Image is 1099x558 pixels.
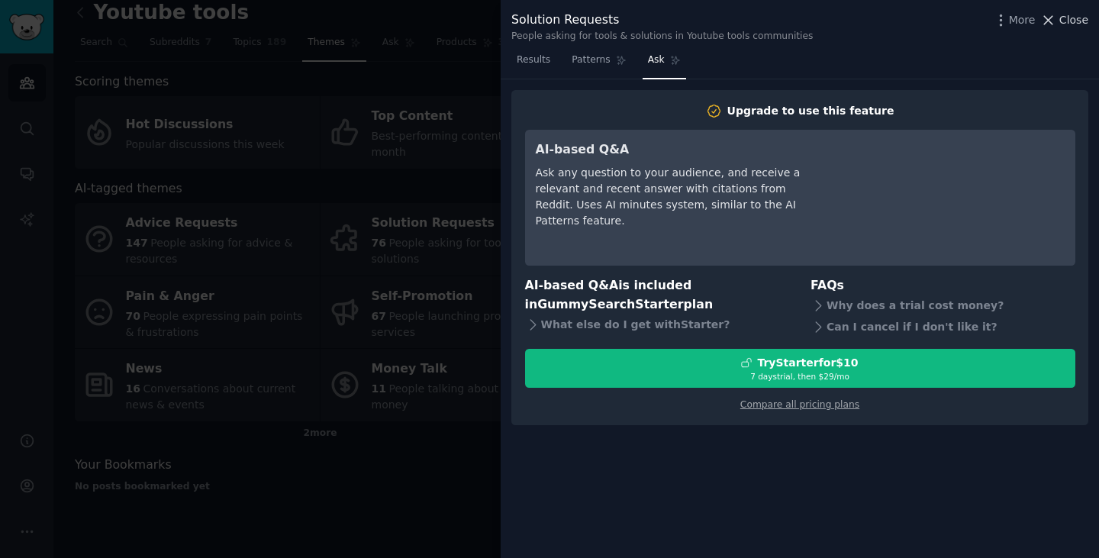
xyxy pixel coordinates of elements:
[643,48,686,79] a: Ask
[1040,12,1088,28] button: Close
[536,140,814,160] h3: AI-based Q&A
[993,12,1036,28] button: More
[511,30,813,44] div: People asking for tools & solutions in Youtube tools communities
[511,11,813,30] div: Solution Requests
[1009,12,1036,28] span: More
[811,276,1075,295] h3: FAQs
[536,165,814,229] div: Ask any question to your audience, and receive a relevant and recent answer with citations from R...
[525,276,790,314] h3: AI-based Q&A is included in plan
[727,103,894,119] div: Upgrade to use this feature
[740,399,859,410] a: Compare all pricing plans
[811,295,1075,317] div: Why does a trial cost money?
[1059,12,1088,28] span: Close
[517,53,550,67] span: Results
[566,48,631,79] a: Patterns
[572,53,610,67] span: Patterns
[511,48,556,79] a: Results
[525,349,1075,388] button: TryStarterfor$107 daystrial, then $29/mo
[757,355,858,371] div: Try Starter for $10
[537,297,683,311] span: GummySearch Starter
[525,314,790,335] div: What else do I get with Starter ?
[526,371,1075,382] div: 7 days trial, then $ 29 /mo
[648,53,665,67] span: Ask
[811,317,1075,338] div: Can I cancel if I don't like it?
